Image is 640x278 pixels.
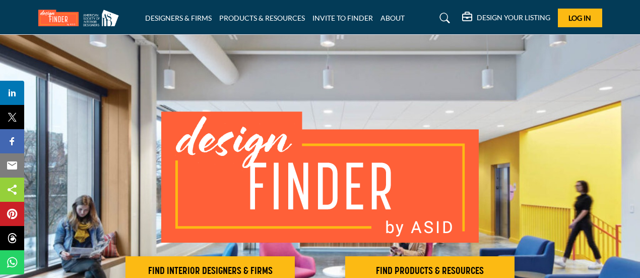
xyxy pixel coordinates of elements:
button: Log In [558,9,602,27]
h5: DESIGN YOUR LISTING [477,13,550,22]
a: ABOUT [380,14,405,22]
a: INVITE TO FINDER [312,14,373,22]
span: Log In [568,14,591,22]
h2: FIND PRODUCTS & RESOURCES [348,265,511,277]
a: Search [430,10,457,26]
div: DESIGN YOUR LISTING [462,12,550,24]
img: Site Logo [38,10,124,26]
h2: FIND INTERIOR DESIGNERS & FIRMS [129,265,292,277]
a: DESIGNERS & FIRMS [145,14,212,22]
a: PRODUCTS & RESOURCES [219,14,305,22]
img: image [161,112,479,243]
